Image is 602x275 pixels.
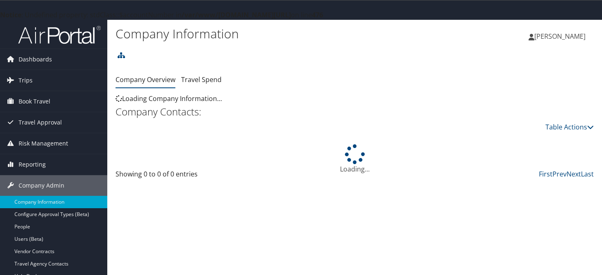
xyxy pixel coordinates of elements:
div: Showing 0 to 0 of 0 entries [116,169,226,183]
span: Risk Management [19,133,68,154]
span: Loading Company Information... [116,94,222,103]
a: Company Overview [116,75,175,84]
b: /var/www/[DOMAIN_NAME][URL] [182,10,291,19]
img: airportal-logo.png [18,25,101,45]
span: [PERSON_NAME] [534,32,585,41]
span: Book Travel [19,91,50,112]
a: Prev [552,169,567,179]
span: Dashboards [19,49,52,70]
b: 476 [312,10,323,19]
a: Next [567,169,581,179]
h2: Company Contacts: [116,105,594,119]
a: Table Actions [545,122,594,132]
a: Last [581,169,594,179]
a: First [539,169,552,179]
div: Loading... [116,144,594,174]
a: Travel Spend [181,75,222,84]
span: Company Admin [19,175,64,196]
span: Reporting [19,154,46,175]
span: Travel Approval [19,112,62,133]
a: [PERSON_NAME] [529,24,594,49]
span: Trips [19,70,33,91]
h1: Company Information [116,25,434,42]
